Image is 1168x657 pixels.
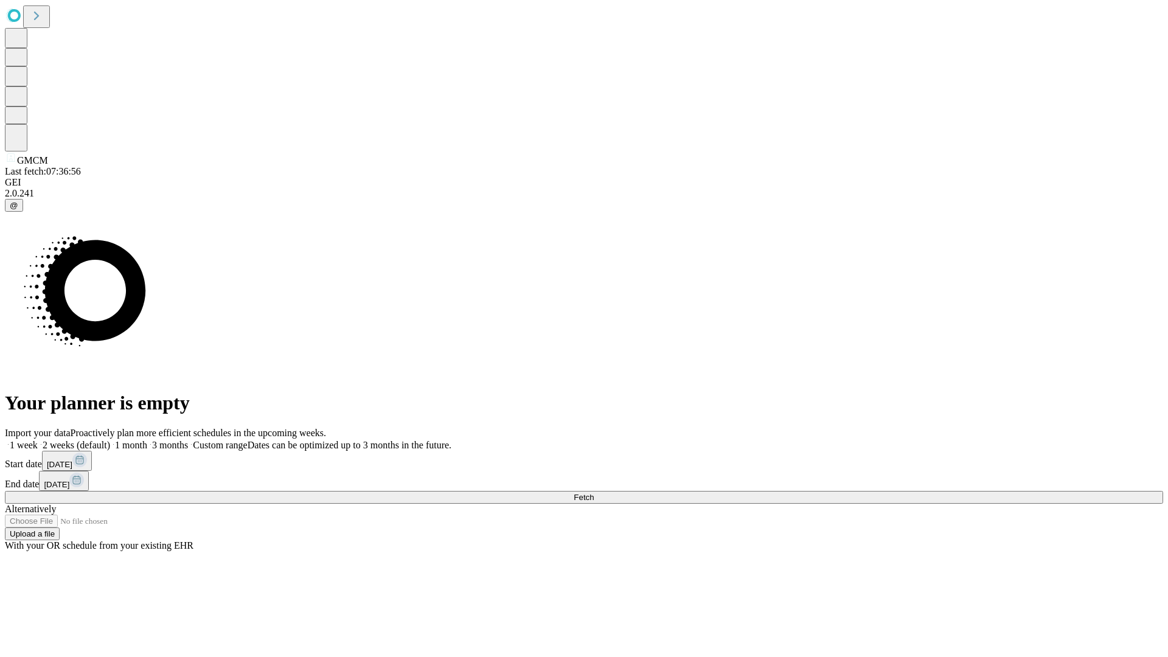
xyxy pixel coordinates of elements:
[17,155,48,165] span: GMCM
[39,471,89,491] button: [DATE]
[5,540,193,551] span: With your OR schedule from your existing EHR
[5,504,56,514] span: Alternatively
[42,451,92,471] button: [DATE]
[47,460,72,469] span: [DATE]
[152,440,188,450] span: 3 months
[5,471,1163,491] div: End date
[5,199,23,212] button: @
[43,440,110,450] span: 2 weeks (default)
[10,201,18,210] span: @
[44,480,69,489] span: [DATE]
[71,428,326,438] span: Proactively plan more efficient schedules in the upcoming weeks.
[574,493,594,502] span: Fetch
[5,188,1163,199] div: 2.0.241
[5,392,1163,414] h1: Your planner is empty
[248,440,451,450] span: Dates can be optimized up to 3 months in the future.
[5,177,1163,188] div: GEI
[5,428,71,438] span: Import your data
[10,440,38,450] span: 1 week
[115,440,147,450] span: 1 month
[5,527,60,540] button: Upload a file
[193,440,247,450] span: Custom range
[5,491,1163,504] button: Fetch
[5,166,81,176] span: Last fetch: 07:36:56
[5,451,1163,471] div: Start date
